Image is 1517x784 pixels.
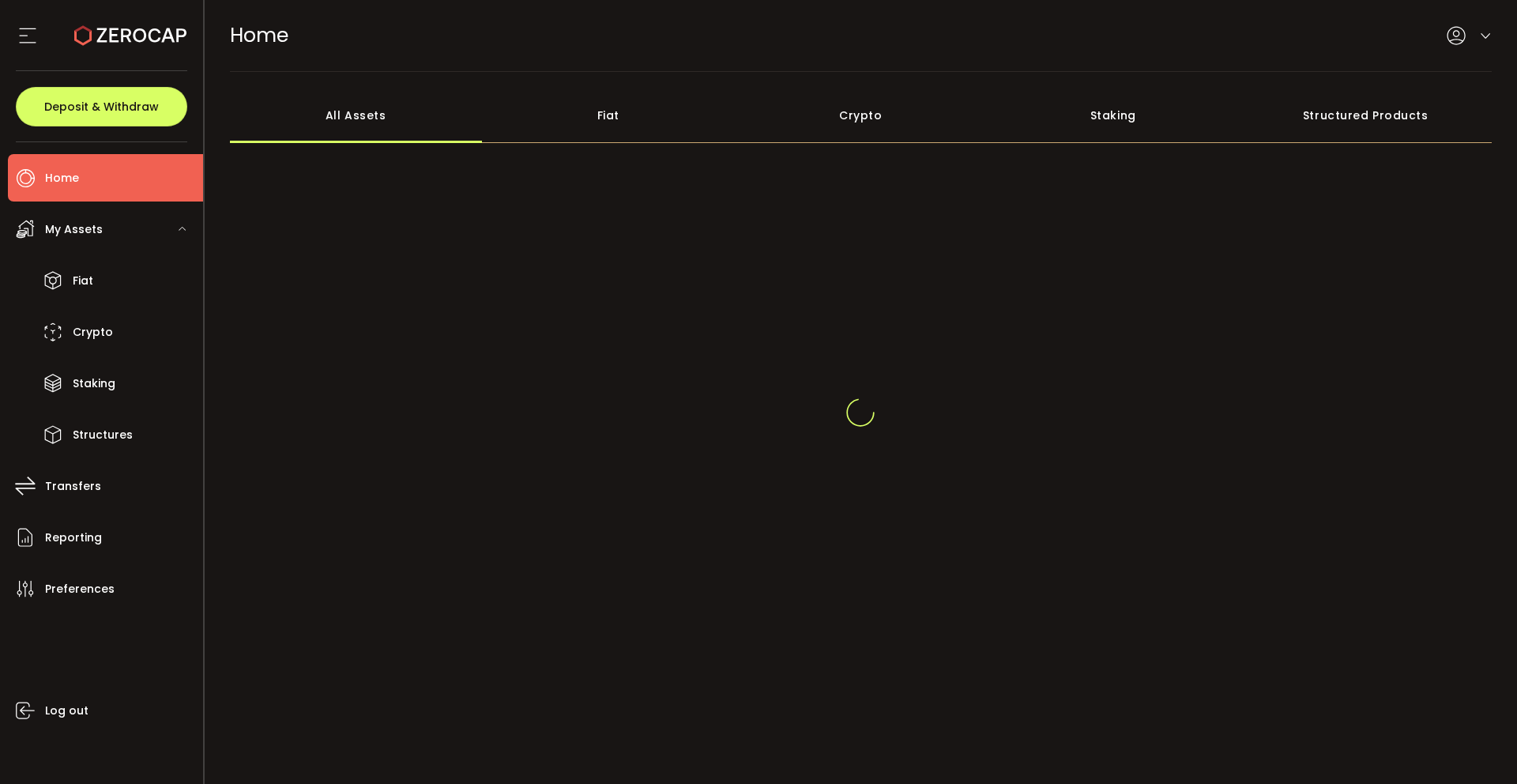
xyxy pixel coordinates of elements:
[45,218,103,241] span: My Assets
[73,321,113,344] span: Crypto
[45,167,79,190] span: Home
[73,269,93,292] span: Fiat
[73,372,115,395] span: Staking
[16,87,187,126] button: Deposit & Withdraw
[44,101,159,112] span: Deposit & Withdraw
[1240,88,1493,143] div: Structured Products
[45,699,88,722] span: Log out
[73,424,133,447] span: Structures
[230,21,288,49] span: Home
[45,578,115,601] span: Preferences
[230,88,483,143] div: All Assets
[45,475,101,498] span: Transfers
[987,88,1240,143] div: Staking
[482,88,735,143] div: Fiat
[735,88,988,143] div: Crypto
[45,526,102,549] span: Reporting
